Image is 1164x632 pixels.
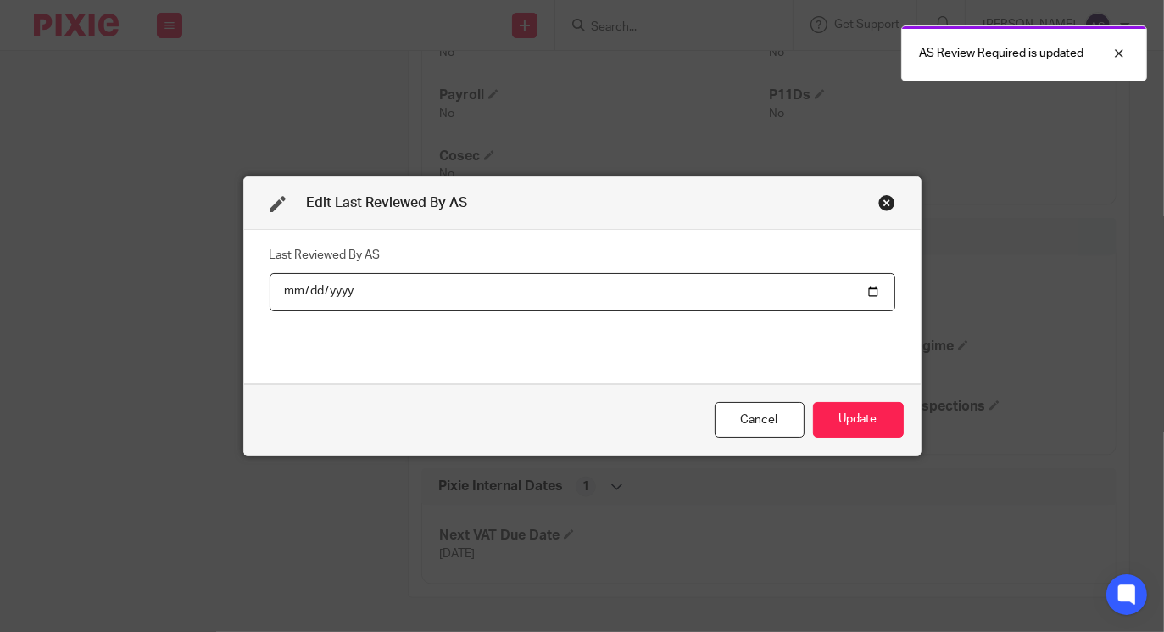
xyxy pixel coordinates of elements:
label: Last Reviewed By AS [270,247,381,264]
button: Update [813,402,904,439]
span: Edit Last Reviewed By AS [307,196,468,210]
input: YYYY-MM-DD [270,273,895,311]
div: Close this dialog window [715,402,805,439]
p: AS Review Required is updated [919,45,1083,62]
div: Close this dialog window [878,194,895,211]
